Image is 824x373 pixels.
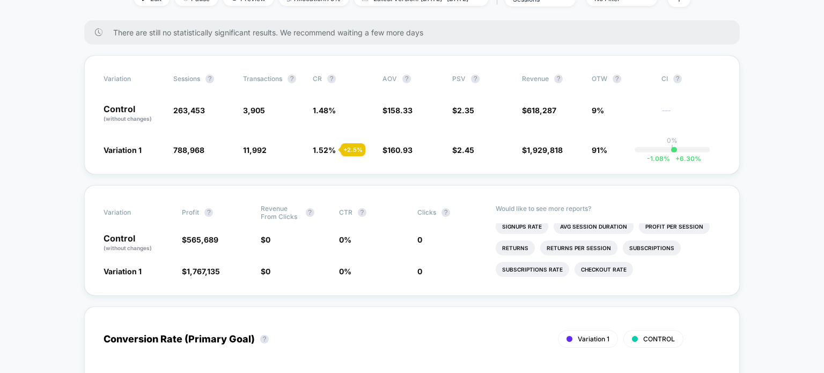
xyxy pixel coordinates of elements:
[592,145,607,155] span: 91%
[387,145,413,155] span: 160.93
[313,106,336,115] span: 1.48 %
[182,267,220,276] span: $
[104,267,142,276] span: Variation 1
[243,75,282,83] span: Transactions
[670,155,701,163] span: 6.30 %
[639,219,710,234] li: Profit Per Session
[204,208,213,217] button: ?
[452,75,466,83] span: PSV
[522,75,549,83] span: Revenue
[187,235,218,244] span: 565,689
[592,106,604,115] span: 9%
[104,204,163,221] span: Variation
[578,335,609,343] span: Variation 1
[104,115,152,122] span: (without changes)
[496,262,569,277] li: Subscriptions Rate
[643,335,675,343] span: CONTROL
[173,106,205,115] span: 263,453
[623,240,681,255] li: Subscriptions
[673,75,682,83] button: ?
[261,235,270,244] span: $
[496,240,535,255] li: Returns
[261,267,270,276] span: $
[288,75,296,83] button: ?
[661,107,720,123] span: ---
[327,75,336,83] button: ?
[382,106,413,115] span: $
[205,75,214,83] button: ?
[554,75,563,83] button: ?
[261,204,300,221] span: Revenue From Clicks
[104,234,171,252] p: Control
[457,106,474,115] span: 2.35
[527,106,556,115] span: 618,287
[260,335,269,343] button: ?
[496,219,548,234] li: Signups Rate
[266,267,270,276] span: 0
[671,144,673,152] p: |
[187,267,220,276] span: 1,767,135
[522,106,556,115] span: $
[243,106,265,115] span: 3,905
[452,145,474,155] span: $
[387,106,413,115] span: 158.33
[182,208,199,216] span: Profit
[382,145,413,155] span: $
[113,28,718,37] span: There are still no statistically significant results. We recommend waiting a few more days
[667,136,678,144] p: 0%
[554,219,634,234] li: Avg Session Duration
[266,235,270,244] span: 0
[339,267,351,276] span: 0 %
[527,145,563,155] span: 1,929,818
[339,235,351,244] span: 0 %
[341,143,365,156] div: + 2.5 %
[313,145,336,155] span: 1.52 %
[661,75,720,83] span: CI
[417,235,422,244] span: 0
[540,240,617,255] li: Returns Per Session
[173,145,204,155] span: 788,968
[613,75,621,83] button: ?
[575,262,633,277] li: Checkout Rate
[313,75,322,83] span: CR
[417,267,422,276] span: 0
[402,75,411,83] button: ?
[647,155,670,163] span: -1.08 %
[471,75,480,83] button: ?
[104,105,163,123] p: Control
[382,75,397,83] span: AOV
[243,145,267,155] span: 11,992
[306,208,314,217] button: ?
[182,235,218,244] span: $
[592,75,651,83] span: OTW
[442,208,450,217] button: ?
[104,145,142,155] span: Variation 1
[496,204,720,213] p: Would like to see more reports?
[452,106,474,115] span: $
[339,208,352,216] span: CTR
[522,145,563,155] span: $
[417,208,436,216] span: Clicks
[675,155,680,163] span: +
[358,208,366,217] button: ?
[104,75,163,83] span: Variation
[173,75,200,83] span: Sessions
[104,245,152,251] span: (without changes)
[457,145,474,155] span: 2.45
